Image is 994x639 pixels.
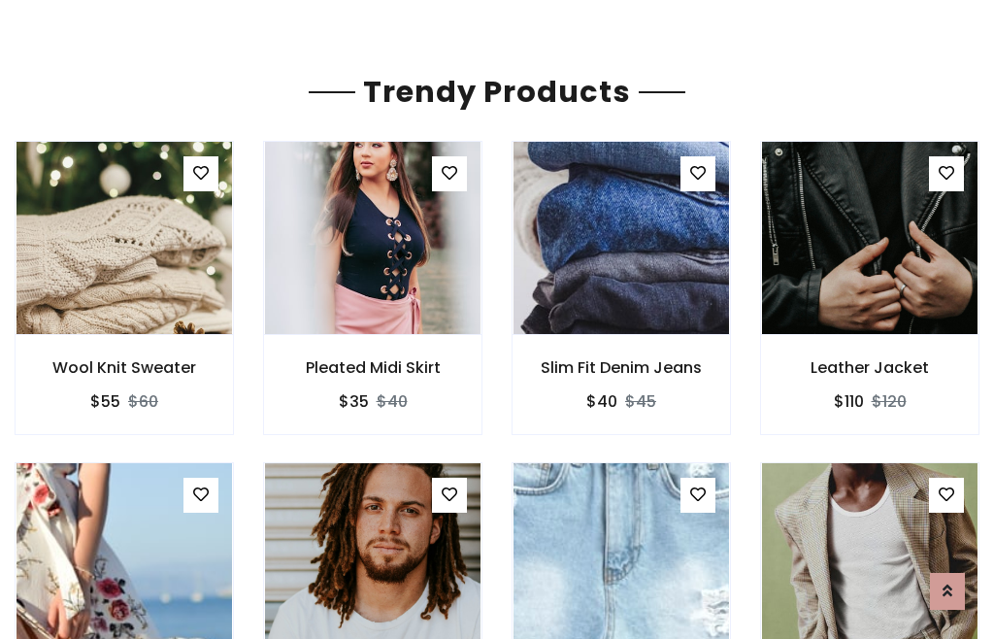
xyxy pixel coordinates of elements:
[264,358,481,377] h6: Pleated Midi Skirt
[513,358,730,377] h6: Slim Fit Denim Jeans
[90,392,120,411] h6: $55
[128,390,158,413] del: $60
[872,390,907,413] del: $120
[834,392,864,411] h6: $110
[625,390,656,413] del: $45
[339,392,369,411] h6: $35
[377,390,408,413] del: $40
[761,358,978,377] h6: Leather Jacket
[16,358,233,377] h6: Wool Knit Sweater
[355,71,639,113] span: Trendy Products
[586,392,617,411] h6: $40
